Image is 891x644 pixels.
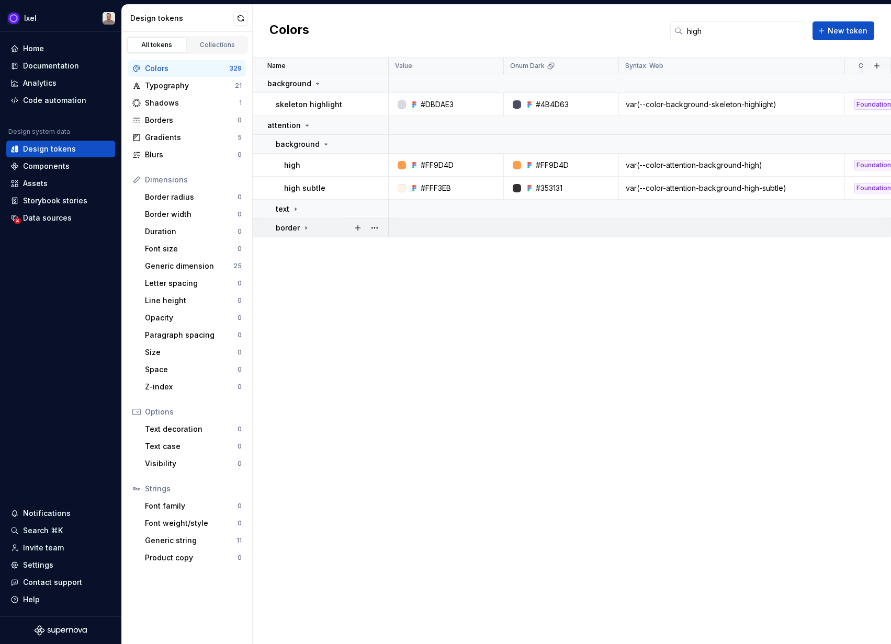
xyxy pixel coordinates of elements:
[141,438,246,455] a: Text case0
[145,441,238,452] div: Text case
[141,206,246,223] a: Border width0
[395,62,412,70] p: Value
[6,591,115,608] button: Help
[238,133,242,142] div: 5
[23,560,53,570] div: Settings
[23,95,86,106] div: Code automation
[141,292,246,309] a: Line height0
[145,80,235,91] div: Typography
[284,160,300,170] p: high
[238,459,242,468] div: 0
[238,502,242,510] div: 0
[8,128,70,136] div: Design system data
[2,7,119,29] button: IxelAlberto Roldán
[141,240,246,257] a: Font size0
[269,21,309,40] h2: Colors
[421,160,454,170] div: #FF9D4D
[6,574,115,591] button: Contact support
[145,98,239,108] div: Shadows
[267,62,286,70] p: Name
[145,63,229,74] div: Colors
[23,178,48,189] div: Assets
[284,183,325,193] p: high subtle
[191,41,244,49] div: Collections
[276,99,342,110] p: skeleton highlight
[6,522,115,539] button: Search ⌘K
[145,553,238,563] div: Product copy
[238,442,242,451] div: 0
[238,210,242,218] div: 0
[141,532,246,549] a: Generic string11
[35,625,87,636] svg: Supernova Logo
[235,82,242,90] div: 21
[536,183,562,193] div: #353131
[6,210,115,226] a: Data sources
[536,160,569,170] div: #FF9D4D
[145,364,238,375] div: Space
[238,383,242,391] div: 0
[238,314,242,322] div: 0
[145,115,238,125] div: Borders
[128,77,246,94] a: Typography21
[267,78,311,89] p: background
[145,132,238,143] div: Gradients
[510,62,545,70] p: Onum Dark
[145,295,238,306] div: Line height
[103,12,115,25] img: Alberto Roldán
[145,192,238,202] div: Border radius
[238,227,242,236] div: 0
[141,344,246,361] a: Size0
[24,13,37,24] div: Ixel
[23,161,70,171] div: Components
[23,525,63,536] div: Search ⌘K
[145,209,238,220] div: Border width
[23,144,76,154] div: Design tokens
[145,535,236,546] div: Generic string
[23,543,64,553] div: Invite team
[131,41,183,49] div: All tokens
[23,577,82,588] div: Contact support
[141,515,246,532] a: Font weight/style0
[7,12,20,25] img: 868fd657-9a6c-419b-b302-5d6615f36a2c.png
[145,175,242,185] div: Dimensions
[141,275,246,292] a: Letter spacing0
[128,95,246,111] a: Shadows1
[128,112,246,129] a: Borders0
[23,43,44,54] div: Home
[141,309,246,326] a: Opacity0
[6,192,115,209] a: Storybook stories
[145,518,238,528] div: Font weight/style
[141,421,246,438] a: Text decoration0
[619,99,844,110] div: var(--color-background-skeleton-highlight)
[683,21,806,40] input: Search in tokens...
[23,78,57,88] div: Analytics
[238,519,242,527] div: 0
[238,331,242,339] div: 0
[141,223,246,240] a: Duration0
[238,296,242,305] div: 0
[267,120,301,131] p: attention
[229,64,242,73] div: 329
[6,141,115,157] a: Design tokens
[145,407,242,417] div: Options
[145,424,238,434] div: Text decoration
[141,455,246,472] a: Visibility0
[6,158,115,175] a: Components
[6,57,115,74] a: Documentation
[239,99,242,107] div: 1
[128,60,246,77] a: Colors329
[233,262,242,270] div: 25
[238,116,242,124] div: 0
[145,484,242,494] div: Strings
[625,62,663,70] p: Syntax: Web
[238,245,242,253] div: 0
[141,361,246,378] a: Space0
[536,99,569,110] div: #4B4D63
[145,313,238,323] div: Opacity
[23,195,87,206] div: Storybook stories
[238,151,242,159] div: 0
[276,223,300,233] p: border
[145,501,238,511] div: Font family
[6,557,115,573] a: Settings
